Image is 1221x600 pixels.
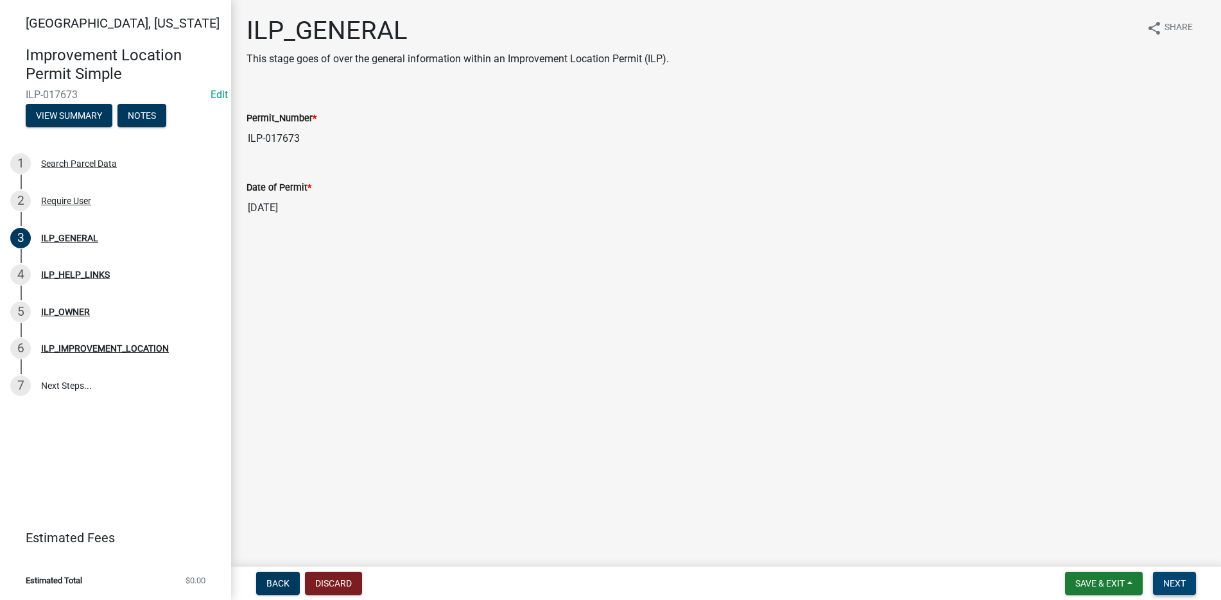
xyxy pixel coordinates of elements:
[10,264,31,285] div: 4
[211,89,228,101] a: Edit
[10,228,31,248] div: 3
[41,270,110,279] div: ILP_HELP_LINKS
[10,375,31,396] div: 7
[1153,572,1196,595] button: Next
[26,89,205,101] span: ILP-017673
[117,111,166,121] wm-modal-confirm: Notes
[41,344,169,353] div: ILP_IMPROVEMENT_LOCATION
[41,196,91,205] div: Require User
[26,46,221,83] h4: Improvement Location Permit Simple
[26,576,82,585] span: Estimated Total
[247,114,316,123] label: Permit_Number
[10,191,31,211] div: 2
[10,153,31,174] div: 1
[211,89,228,101] wm-modal-confirm: Edit Application Number
[305,572,362,595] button: Discard
[10,302,31,322] div: 5
[41,307,90,316] div: ILP_OWNER
[26,111,112,121] wm-modal-confirm: Summary
[1075,578,1125,588] span: Save & Exit
[247,184,311,193] label: Date of Permit
[117,104,166,127] button: Notes
[1065,572,1143,595] button: Save & Exit
[256,572,300,595] button: Back
[247,15,669,46] h1: ILP_GENERAL
[1147,21,1162,36] i: share
[1136,15,1203,40] button: shareShare
[10,338,31,359] div: 6
[10,525,211,551] a: Estimated Fees
[26,15,220,31] span: [GEOGRAPHIC_DATA], [US_STATE]
[41,159,117,168] div: Search Parcel Data
[1163,578,1186,588] span: Next
[26,104,112,127] button: View Summary
[247,51,669,67] p: This stage goes of over the general information within an Improvement Location Permit (ILP).
[266,578,290,588] span: Back
[41,234,98,243] div: ILP_GENERAL
[1165,21,1193,36] span: Share
[186,576,205,585] span: $0.00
